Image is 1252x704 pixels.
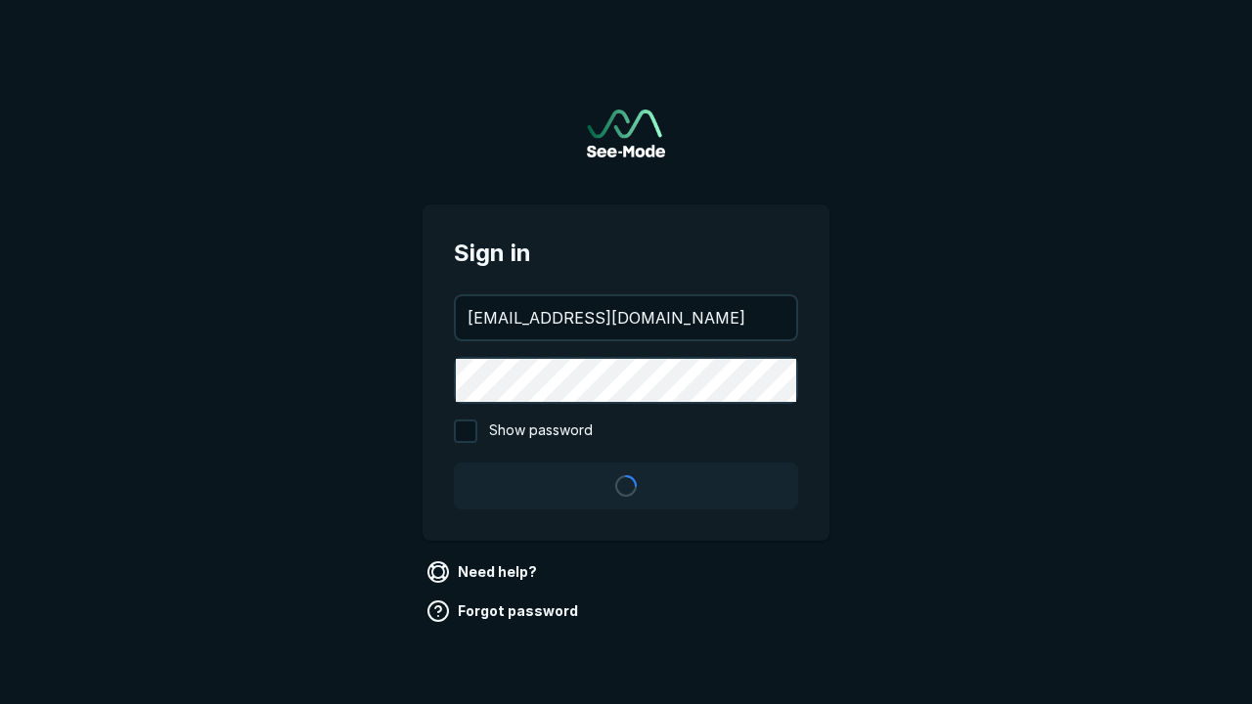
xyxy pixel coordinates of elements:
a: Go to sign in [587,110,665,157]
img: See-Mode Logo [587,110,665,157]
span: Show password [489,419,593,443]
a: Need help? [423,556,545,588]
a: Forgot password [423,595,586,627]
input: your@email.com [456,296,796,339]
span: Sign in [454,236,798,271]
